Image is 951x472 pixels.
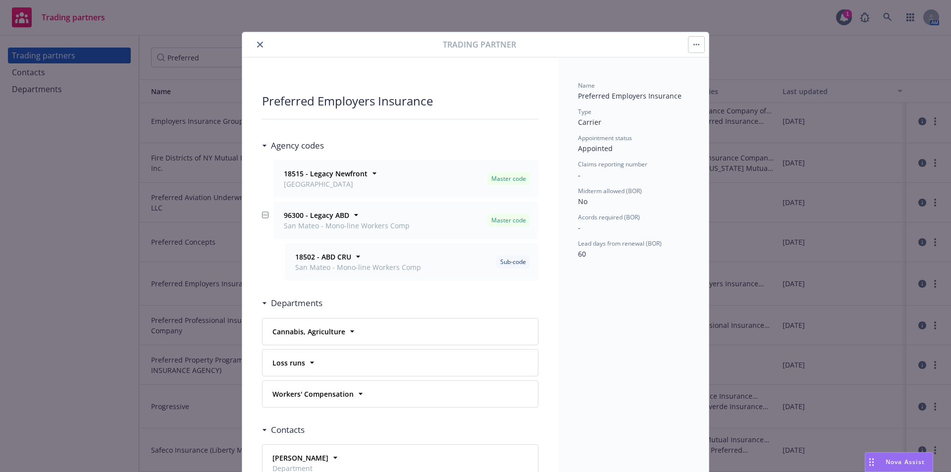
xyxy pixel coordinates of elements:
[284,179,368,189] span: [GEOGRAPHIC_DATA]
[578,91,682,101] span: Preferred Employers Insurance
[272,453,328,463] strong: [PERSON_NAME]
[865,453,878,472] div: Drag to move
[295,262,421,272] span: San Mateo - Mono-line Workers Comp
[284,169,368,178] strong: 18515 - Legacy Newfront
[865,452,933,472] button: Nova Assist
[578,107,591,116] span: Type
[578,213,640,221] span: Acords required (BOR)
[443,39,516,51] span: Trading partner
[272,389,354,399] strong: Workers' Compensation
[578,197,587,206] span: No
[271,297,322,310] h3: Departments
[262,297,322,310] div: Departments
[491,174,526,183] span: Master code
[500,258,526,266] span: Sub-code
[284,220,410,231] span: San Mateo - Mono-line Workers Comp
[578,187,642,195] span: Midterm allowed (BOR)
[271,423,305,436] h3: Contacts
[272,358,305,367] strong: Loss runs
[578,144,613,153] span: Appointed
[578,134,632,142] span: Appointment status
[262,423,305,436] div: Contacts
[254,39,266,51] button: close
[271,139,324,152] h3: Agency codes
[578,170,581,180] span: -
[295,252,351,262] strong: 18502 - ABD CRU
[578,239,662,248] span: Lead days from renewal (BOR)
[491,216,526,225] span: Master code
[578,160,647,168] span: Claims reporting number
[262,139,324,152] div: Agency codes
[578,223,581,232] span: -
[262,93,538,109] div: Preferred Employers Insurance
[272,327,345,336] strong: Cannabis, Agriculture
[578,117,601,127] span: Carrier
[284,210,349,220] strong: 96300 - Legacy ABD
[578,81,595,90] span: Name
[886,458,925,466] span: Nova Assist
[578,249,586,259] span: 60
